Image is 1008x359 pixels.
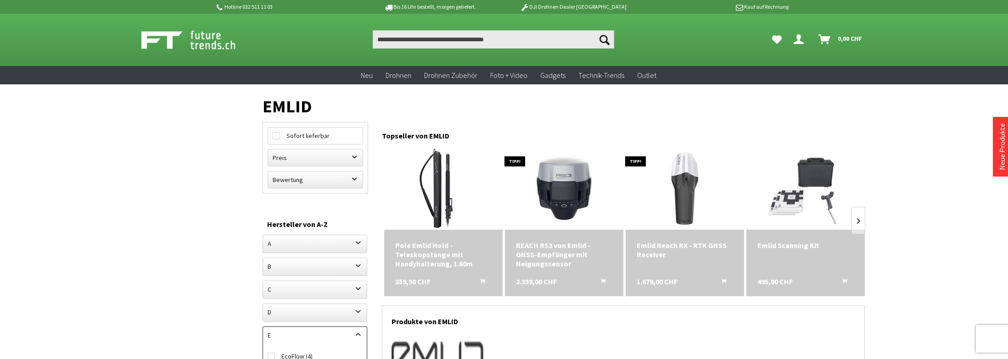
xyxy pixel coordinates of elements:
span: Drohnen Zubehör [424,71,477,80]
p: DJI Drohnen Dealer [GEOGRAPHIC_DATA] [502,1,645,12]
a: Neu [354,66,379,85]
a: Drohnen Zubehör [418,66,484,85]
img: Emlid Scanning Kit [764,147,847,230]
span: Drohnen [386,71,411,80]
a: Outlet [631,66,663,85]
button: In den Warenkorb [469,277,491,289]
img: Shop Futuretrends - zur Startseite wechseln [141,28,256,51]
div: Emlid Reach RX - RTK GNSS Receiver [637,241,733,259]
a: Technik-Trends [572,66,631,85]
label: E [263,327,367,343]
div: Hersteller von A-Z [267,218,364,230]
a: Drohnen [379,66,418,85]
label: B [263,258,367,275]
label: Bewertung [268,171,363,188]
a: Foto + Video [484,66,534,85]
input: Produkt, Marke, Kategorie, EAN, Artikelnummer… [373,30,614,49]
img: Pole Emlid Hold - Teleskopstange mit Handyhalterung, 1.80m [402,147,485,230]
a: REACH RS3 von Emlid - GNSS-Empfänger mit Neigungssensor 2.339,00 CHF In den Warenkorb [516,241,612,268]
span: 359,90 CHF [395,277,431,286]
label: C [263,281,367,298]
span: 495,00 CHF [757,277,793,286]
div: Emlid Scanning Kit [757,241,854,250]
a: Warenkorb [815,30,867,49]
span: Technik-Trends [578,71,624,80]
span: Gadgets [540,71,566,80]
span: 1.679,00 CHF [637,277,678,286]
a: Meine Favoriten [767,30,786,49]
span: Neu [361,71,373,80]
label: Preis [268,149,363,166]
label: D [263,304,367,320]
span: 2.339,00 CHF [516,277,557,286]
img: REACH RS3 von Emlid - GNSS-Empfänger mit Neigungssensor [523,147,605,230]
label: Sofort lieferbar [268,127,363,144]
button: In den Warenkorb [831,277,853,289]
p: Bis 16 Uhr bestellt, morgen geliefert. [358,1,501,12]
a: Pole Emlid Hold - Teleskopstange mit Handyhalterung, 1.80m 359,90 CHF In den Warenkorb [395,241,492,268]
img: Emlid Reach RX - RTK GNSS Receiver [644,147,726,230]
a: Emlid Reach RX - RTK GNSS Receiver 1.679,00 CHF In den Warenkorb [637,241,733,259]
p: Hotline 032 511 11 03 [215,1,358,12]
div: Pole Emlid Hold - Teleskopstange mit Handyhalterung, 1.80m [395,241,492,268]
span: Outlet [637,71,656,80]
h1: Produkte von EMLID [392,306,855,332]
span: Foto + Video [490,71,527,80]
a: Emlid Scanning Kit 495,00 CHF In den Warenkorb [757,241,854,250]
p: Kauf auf Rechnung [645,1,788,12]
button: In den Warenkorb [710,277,732,289]
button: In den Warenkorb [589,277,611,289]
span: 0,00 CHF [838,31,862,46]
h1: EMLID [263,100,865,113]
div: Topseller von EMLID [382,122,865,145]
button: Suchen [595,30,614,49]
a: Neue Produkte [997,123,1007,170]
label: A [263,235,367,252]
a: Dein Konto [790,30,811,49]
a: Gadgets [534,66,572,85]
div: REACH RS3 von Emlid - GNSS-Empfänger mit Neigungssensor [516,241,612,268]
